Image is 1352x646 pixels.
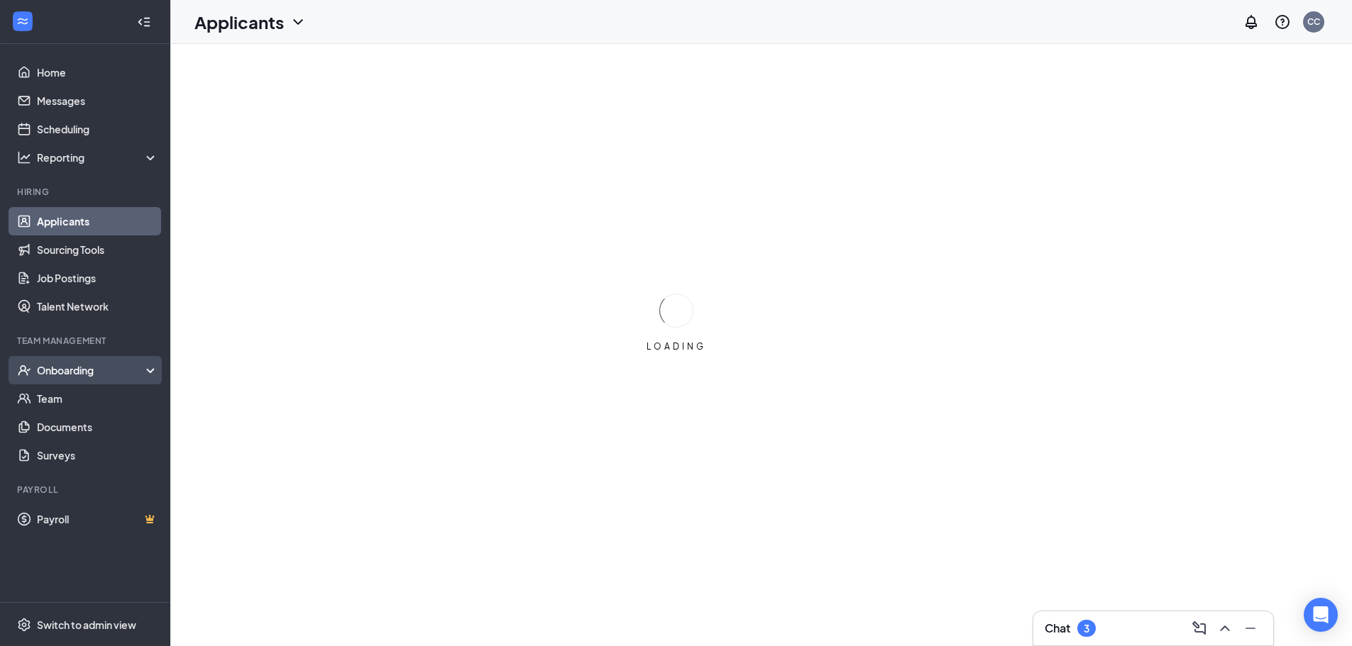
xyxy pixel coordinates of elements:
[17,335,155,347] div: Team Management
[16,14,30,28] svg: WorkstreamLogo
[37,87,158,115] a: Messages
[641,340,712,352] div: LOADING
[1214,617,1236,640] button: ChevronUp
[1274,13,1291,30] svg: QuestionInfo
[37,384,158,413] a: Team
[1243,13,1260,30] svg: Notifications
[1239,617,1262,640] button: Minimize
[17,618,31,632] svg: Settings
[1242,620,1259,637] svg: Minimize
[37,58,158,87] a: Home
[17,186,155,198] div: Hiring
[1188,617,1211,640] button: ComposeMessage
[1191,620,1208,637] svg: ComposeMessage
[37,150,159,165] div: Reporting
[194,10,284,34] h1: Applicants
[37,207,158,235] a: Applicants
[290,13,307,30] svg: ChevronDown
[37,505,158,533] a: PayrollCrown
[1307,16,1320,28] div: CC
[1084,623,1089,635] div: 3
[37,413,158,441] a: Documents
[37,264,158,292] a: Job Postings
[1304,598,1338,632] div: Open Intercom Messenger
[1216,620,1233,637] svg: ChevronUp
[37,292,158,321] a: Talent Network
[37,235,158,264] a: Sourcing Tools
[17,484,155,496] div: Payroll
[17,363,31,377] svg: UserCheck
[37,363,146,377] div: Onboarding
[37,618,136,632] div: Switch to admin view
[37,441,158,469] a: Surveys
[37,115,158,143] a: Scheduling
[17,150,31,165] svg: Analysis
[1045,620,1070,636] h3: Chat
[137,15,151,29] svg: Collapse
